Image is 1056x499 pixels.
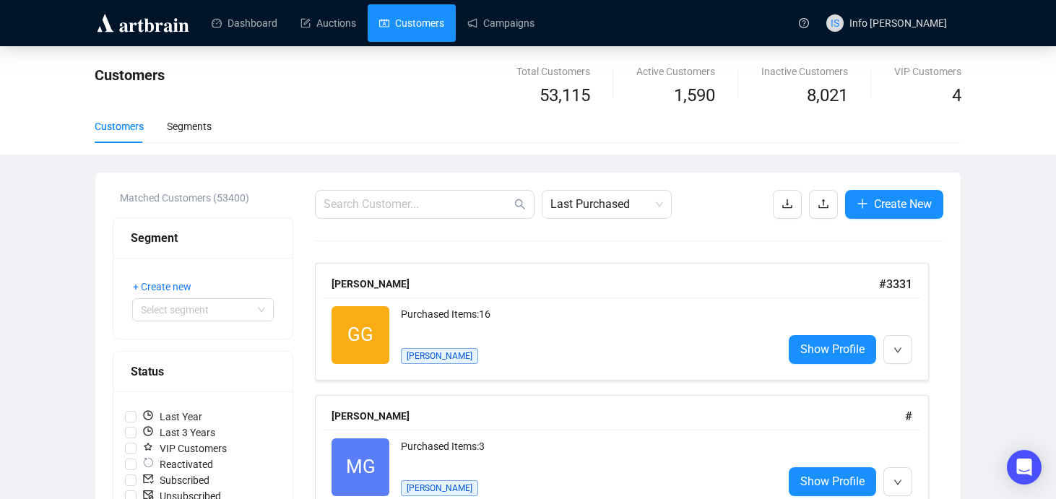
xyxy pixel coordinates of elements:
span: search [514,199,526,210]
span: + Create new [133,279,191,295]
span: 1,590 [674,82,715,110]
span: question-circle [799,18,809,28]
div: Inactive Customers [761,64,848,79]
span: IS [831,15,839,31]
span: Subscribed [137,472,215,488]
span: GG [347,320,373,350]
div: [PERSON_NAME] [332,408,905,424]
span: MG [346,452,376,482]
span: VIP Customers [137,441,233,456]
span: Last 3 Years [137,425,221,441]
span: Reactivated [137,456,219,472]
span: Customers [95,66,165,84]
img: logo [95,12,191,35]
span: [PERSON_NAME] [401,480,478,496]
span: 53,115 [540,82,590,110]
div: Segments [167,118,212,134]
span: plus [857,198,868,209]
span: Last Purchased [550,191,663,218]
button: + Create new [132,275,203,298]
div: [PERSON_NAME] [332,276,879,292]
input: Search Customer... [324,196,511,213]
button: Create New [845,190,943,219]
span: 8,021 [807,82,848,110]
a: Dashboard [212,4,277,42]
div: Active Customers [636,64,715,79]
div: Status [131,363,275,381]
span: Show Profile [800,340,865,358]
div: VIP Customers [894,64,961,79]
span: upload [818,198,829,209]
span: down [893,346,902,355]
div: Purchased Items: 16 [401,306,771,335]
div: Purchased Items: 3 [401,438,771,467]
span: Create New [874,195,932,213]
span: [PERSON_NAME] [401,348,478,364]
div: Customers [95,118,144,134]
span: Show Profile [800,472,865,490]
div: Open Intercom Messenger [1007,450,1042,485]
div: Total Customers [516,64,590,79]
span: down [893,478,902,487]
a: Campaigns [467,4,535,42]
span: # 3331 [879,277,912,291]
div: Segment [131,229,275,247]
span: Last Year [137,409,208,425]
span: Info [PERSON_NAME] [849,17,947,29]
span: # [905,409,912,423]
a: Show Profile [789,335,876,364]
span: 4 [952,85,961,105]
a: Show Profile [789,467,876,496]
div: Matched Customers (53400) [120,190,293,206]
a: Customers [379,4,444,42]
a: [PERSON_NAME]#3331GGPurchased Items:16[PERSON_NAME]Show Profile [315,263,943,381]
span: download [782,198,793,209]
a: Auctions [300,4,356,42]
